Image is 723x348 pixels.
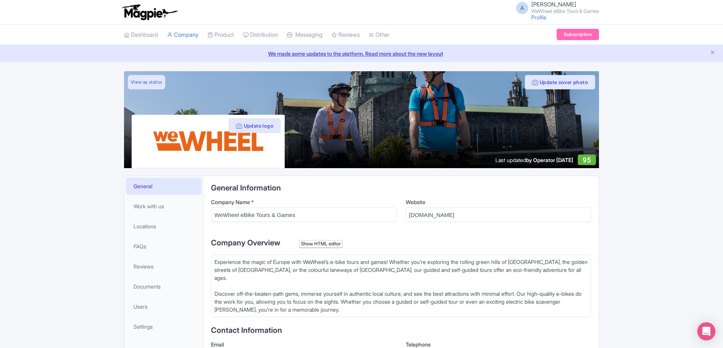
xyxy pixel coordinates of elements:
a: Other [369,25,389,45]
a: Reviews [332,25,360,45]
a: Reviews [126,258,202,275]
a: Profile [531,14,546,20]
a: Subscription [557,29,599,40]
span: Telephone [406,341,431,348]
img: logo-ab69f6fb50320c5b225c76a69d11143b.png [120,4,179,20]
a: General [126,178,202,195]
span: Reviews [133,262,154,270]
a: Product [208,25,234,45]
span: by Operator [DATE] [526,157,573,163]
span: Email [211,341,224,348]
span: Locations [133,222,156,230]
a: Locations [126,218,202,235]
span: Work with us [133,202,164,210]
a: Messaging [287,25,323,45]
span: Website [406,199,425,205]
a: Documents [126,278,202,295]
a: Distribution [243,25,278,45]
span: Settings [133,323,153,331]
span: 95 [583,156,591,164]
div: Show HTML editor [299,240,343,248]
span: FAQs [133,242,146,250]
button: Update logo [229,119,281,133]
a: Company [167,25,199,45]
a: Work with us [126,198,202,215]
h2: Contact Information [211,326,591,334]
span: A [516,2,528,14]
a: A [PERSON_NAME] WeWheel eBike Tours & Games [512,2,599,14]
a: FAQs [126,238,202,255]
button: Close announcement [710,49,715,58]
div: Last updated [495,156,573,164]
a: We made some updates to the platform. Read more about the new layout [5,50,718,58]
h2: General Information [211,184,591,192]
div: Open Intercom Messenger [697,322,715,340]
div: Experience the magic of Europe with WeWheel’s e-bike tours and games! Whether you’re exploring th... [214,258,588,314]
a: View as visitor [128,75,165,89]
span: Company Overview [211,238,280,247]
span: [PERSON_NAME] [531,1,576,8]
span: Company Name [211,199,250,205]
img: vwdl3hqryjhbq5h5hl0p.png [147,121,269,162]
span: General [133,182,152,190]
a: Dashboard [124,25,158,45]
a: Settings [126,318,202,335]
small: WeWheel eBike Tours & Games [531,9,599,14]
span: Documents [133,282,161,290]
a: Users [126,298,202,315]
span: Users [133,303,147,311]
button: Update cover photo [525,75,595,89]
